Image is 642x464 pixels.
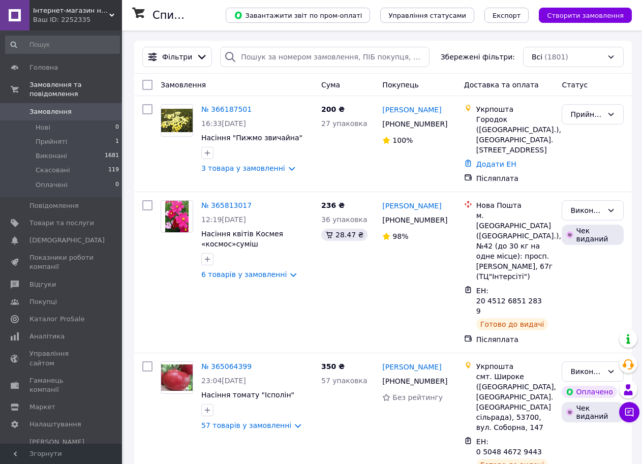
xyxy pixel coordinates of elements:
span: Нові [36,123,50,132]
a: Насіння квітів Космея «космос»суміш [201,230,283,248]
span: Cума [321,81,340,89]
span: 16:33[DATE] [201,119,246,128]
span: Оплачені [36,180,68,190]
span: ЕН: 0 5048 4672 9443 [476,438,542,456]
span: Гаманець компанії [29,376,94,394]
button: Створити замовлення [539,8,632,23]
span: Фільтри [162,52,192,62]
a: [PERSON_NAME] [382,105,441,115]
div: Виконано [570,205,603,216]
img: Фото товару [161,364,193,390]
div: Нова Пошта [476,200,554,210]
span: Збережені фільтри: [441,52,515,62]
a: [PERSON_NAME] [382,201,441,211]
div: Городок ([GEOGRAPHIC_DATA].), [GEOGRAPHIC_DATA]. [STREET_ADDRESS] [476,114,554,155]
span: Каталог ProSale [29,315,84,324]
a: 6 товарів у замовленні [201,270,287,279]
a: Фото товару [161,200,193,233]
div: [PHONE_NUMBER] [380,117,448,131]
span: 119 [108,166,119,175]
span: Головна [29,63,58,72]
a: [PERSON_NAME] [382,362,441,372]
span: 1 [115,137,119,146]
a: Насіння томату "Ісполін" [201,391,294,399]
a: Додати ЕН [476,160,516,168]
div: Оплачено [562,386,617,398]
img: Фото товару [165,201,189,232]
div: Післяплата [476,334,554,345]
span: Покупці [29,297,57,306]
span: 350 ₴ [321,362,345,370]
span: 12:19[DATE] [201,215,246,224]
div: Післяплата [476,173,554,183]
span: [DEMOGRAPHIC_DATA] [29,236,105,245]
span: Товари та послуги [29,219,94,228]
div: м. [GEOGRAPHIC_DATA] ([GEOGRAPHIC_DATA].), №42 (до 30 кг на одне місце): просп. [PERSON_NAME], 67... [476,210,554,282]
span: Прийняті [36,137,67,146]
span: Замовлення [161,81,206,89]
a: Насіння "Пижмо звичайна" [201,134,302,142]
a: № 365064399 [201,362,252,370]
span: Завантажити звіт по пром-оплаті [234,11,362,20]
span: Без рейтингу [392,393,443,401]
button: Чат з покупцем [619,402,639,422]
div: Укрпошта [476,104,554,114]
span: Доставка та оплата [464,81,539,89]
div: [PHONE_NUMBER] [380,213,448,227]
span: Повідомлення [29,201,79,210]
span: Інтернет-магазин насіння "Город Тетяни" [33,6,109,15]
span: Статус [562,81,588,89]
span: 36 упаковка [321,215,368,224]
button: Завантажити звіт по пром-оплаті [226,8,370,23]
span: 236 ₴ [321,201,345,209]
a: 57 товарів у замовленні [201,421,291,429]
div: 28.47 ₴ [321,229,368,241]
div: Готово до видачі [476,318,548,330]
span: Маркет [29,403,55,412]
a: Фото товару [161,104,193,137]
input: Пошук за номером замовлення, ПІБ покупця, номером телефону, Email, номером накладної [220,47,430,67]
button: Управління статусами [380,8,474,23]
span: Скасовані [36,166,70,175]
a: № 366187501 [201,105,252,113]
span: Аналітика [29,332,65,341]
span: Створити замовлення [547,12,624,19]
div: [PHONE_NUMBER] [380,374,448,388]
span: 57 упаковка [321,377,368,385]
span: 0 [115,180,119,190]
span: 1681 [105,151,119,161]
div: Ваш ID: 2252335 [33,15,122,24]
a: Створити замовлення [529,11,632,19]
h1: Список замовлень [152,9,256,21]
div: Виконано [570,366,603,377]
div: смт. Широке ([GEOGRAPHIC_DATA], [GEOGRAPHIC_DATA]. [GEOGRAPHIC_DATA] сільрада), 53700, вул. Собор... [476,372,554,432]
a: № 365813017 [201,201,252,209]
div: Укрпошта [476,361,554,372]
span: Експорт [493,12,521,19]
span: Виконані [36,151,67,161]
span: 100% [392,136,413,144]
a: 3 товара у замовленні [201,164,285,172]
img: Фото товару [161,109,193,133]
span: 200 ₴ [321,105,345,113]
span: Всі [532,52,542,62]
span: Покупець [382,81,418,89]
div: Чек виданий [562,402,624,422]
div: Чек виданий [562,225,624,245]
span: Відгуки [29,280,56,289]
span: Управління статусами [388,12,466,19]
span: Замовлення [29,107,72,116]
span: 98% [392,232,408,240]
span: Показники роботи компанії [29,253,94,271]
a: Фото товару [161,361,193,394]
span: Управління сайтом [29,349,94,367]
span: Замовлення та повідомлення [29,80,122,99]
button: Експорт [484,8,529,23]
input: Пошук [5,36,120,54]
span: 27 упаковка [321,119,368,128]
div: Прийнято [570,109,603,120]
span: Налаштування [29,420,81,429]
span: (1801) [544,53,568,61]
